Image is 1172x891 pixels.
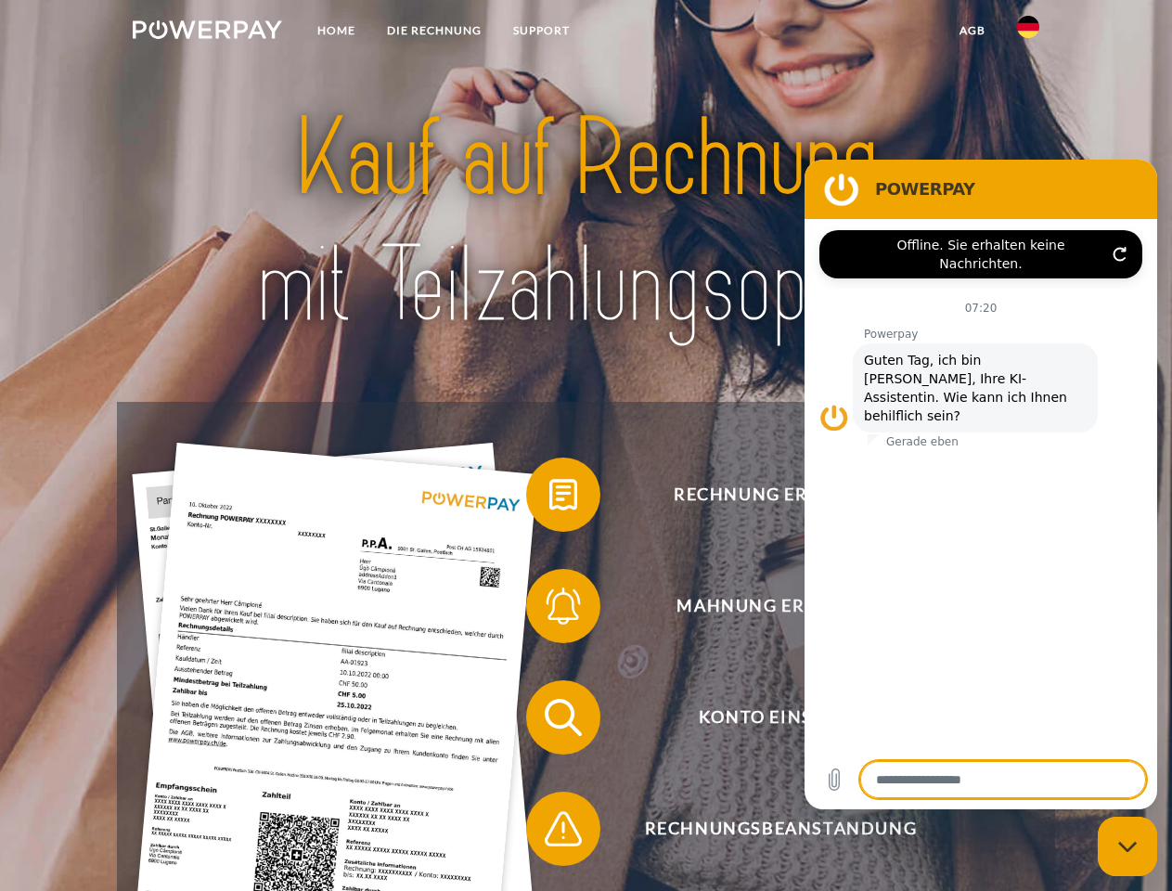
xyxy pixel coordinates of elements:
[805,160,1157,809] iframe: Messaging-Fenster
[553,458,1008,532] span: Rechnung erhalten?
[302,14,371,47] a: Home
[497,14,586,47] a: SUPPORT
[1098,817,1157,876] iframe: Schaltfläche zum Öffnen des Messaging-Fensters; Konversation läuft
[526,569,1009,643] button: Mahnung erhalten?
[526,458,1009,532] button: Rechnung erhalten?
[553,569,1008,643] span: Mahnung erhalten?
[371,14,497,47] a: DIE RECHNUNG
[553,792,1008,866] span: Rechnungsbeanstandung
[540,583,586,629] img: qb_bell.svg
[540,694,586,741] img: qb_search.svg
[944,14,1001,47] a: agb
[133,20,282,39] img: logo-powerpay-white.svg
[1017,16,1039,38] img: de
[540,471,586,518] img: qb_bill.svg
[526,792,1009,866] button: Rechnungsbeanstandung
[540,806,586,852] img: qb_warning.svg
[553,680,1008,755] span: Konto einsehen
[177,89,995,355] img: title-powerpay_de.svg
[526,680,1009,755] button: Konto einsehen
